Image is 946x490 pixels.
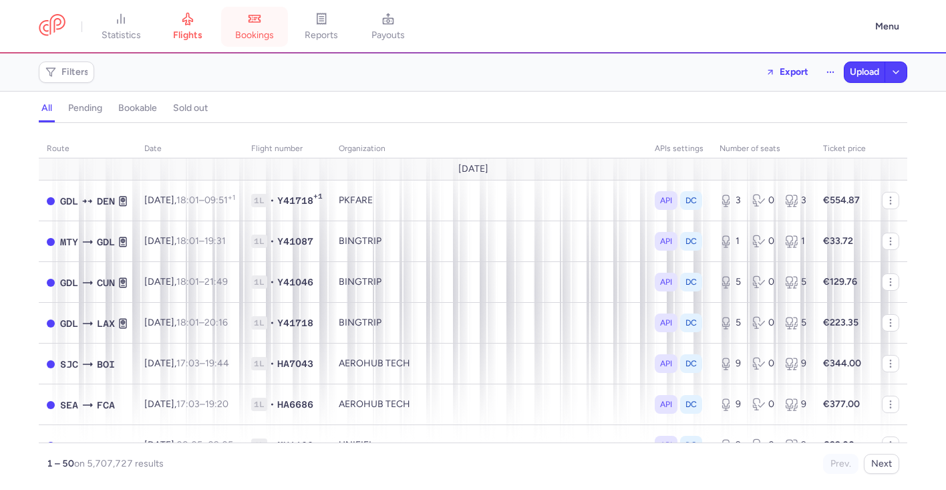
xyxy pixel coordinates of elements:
span: • [270,357,275,370]
span: GDL [60,275,78,290]
div: 9 [720,357,742,370]
span: • [270,398,275,411]
span: API [660,194,672,207]
span: – [176,358,229,369]
div: 0 [752,398,774,411]
span: DC [685,398,697,411]
span: – [176,439,233,451]
div: 0 [752,357,774,370]
th: organization [331,139,647,159]
strong: €33.72 [823,235,853,247]
td: BINGTRIP [331,221,647,262]
time: 18:01 [176,235,199,247]
span: MTY [60,235,78,249]
span: SEA [60,398,78,412]
span: API [660,439,672,452]
span: [DATE], [144,235,226,247]
time: 17:03 [176,398,200,410]
a: bookings [221,12,288,41]
div: 9 [785,439,807,452]
span: [DATE], [144,358,229,369]
time: 19:44 [205,358,229,369]
span: Filters [61,67,89,78]
div: 1 [720,235,742,248]
button: Filters [39,62,94,82]
sup: +1 [228,193,235,202]
span: DC [685,275,697,289]
span: DC [685,316,697,330]
div: 3 [720,194,742,207]
span: Y41718 [277,194,313,207]
span: API [660,316,672,330]
th: route [39,139,136,159]
time: 18:01 [176,276,199,287]
span: [DATE], [144,398,228,410]
button: Upload [844,62,885,82]
span: 1L [251,398,267,411]
span: SJC [60,357,78,372]
span: [DATE], [144,317,228,328]
div: 9 [785,357,807,370]
span: FCA [97,398,115,412]
span: • [270,194,275,207]
span: DC [685,439,697,452]
span: Upload [850,67,879,78]
span: HA7043 [277,357,313,370]
span: 1L [251,357,267,370]
button: Prev. [823,454,858,474]
time: 09:51 [204,195,235,206]
time: 19:20 [205,398,228,410]
td: BINGTRIP [331,303,647,344]
a: reports [288,12,355,41]
span: statistics [102,29,141,41]
div: 0 [752,316,774,330]
h4: all [41,102,52,114]
td: AEROHUB TECH [331,344,647,384]
button: Export [757,62,817,83]
div: 0 [752,194,774,207]
span: • [270,316,275,330]
strong: €554.87 [823,195,860,206]
span: [DATE], [144,276,228,287]
div: 5 [785,275,807,289]
time: 18:01 [176,317,199,328]
time: 08:05 [176,439,202,451]
span: bookings [235,29,274,41]
time: 09:05 [208,439,233,451]
span: API [660,357,672,370]
div: 0 [752,275,774,289]
time: 20:16 [204,317,228,328]
span: API [660,235,672,248]
span: 1L [251,194,267,207]
th: APIs settings [647,139,712,159]
strong: 1 – 50 [47,458,74,469]
td: PKFARE [331,180,647,221]
time: 18:01 [176,195,199,206]
span: – [176,398,228,410]
th: Flight number [243,139,331,159]
strong: €377.00 [823,398,860,410]
span: DC [685,235,697,248]
div: 0 [752,439,774,452]
th: Ticket price [815,139,874,159]
div: 5 [720,275,742,289]
h4: pending [68,102,102,114]
a: payouts [355,12,422,41]
span: DC [685,357,697,370]
span: – [176,195,235,206]
div: 1 [785,235,807,248]
span: HA6686 [277,398,313,411]
a: statistics [88,12,154,41]
span: BOI [97,357,115,372]
span: • [270,275,275,289]
h4: bookable [118,102,157,114]
span: payouts [371,29,405,41]
span: • [270,439,275,452]
span: GDL [97,235,115,249]
div: 5 [720,316,742,330]
span: +1 [313,192,323,205]
span: CUN [97,275,115,290]
span: – [176,235,226,247]
span: – [176,317,228,328]
button: Next [864,454,899,474]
